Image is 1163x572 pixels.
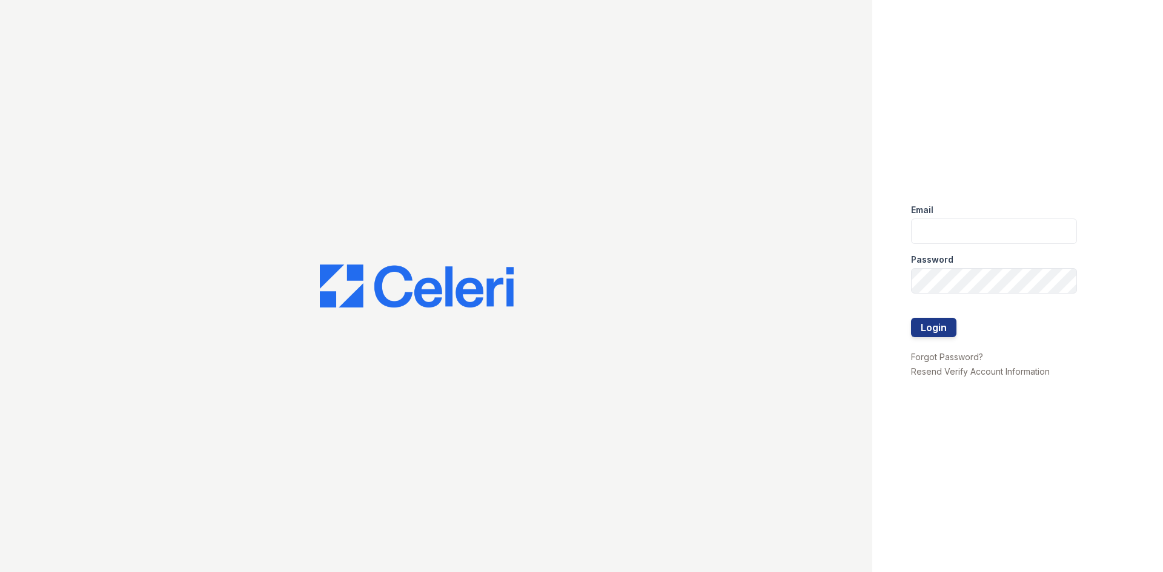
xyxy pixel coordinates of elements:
[911,352,983,362] a: Forgot Password?
[911,204,933,216] label: Email
[911,318,956,337] button: Login
[320,265,514,308] img: CE_Logo_Blue-a8612792a0a2168367f1c8372b55b34899dd931a85d93a1a3d3e32e68fde9ad4.png
[911,366,1050,376] a: Resend Verify Account Information
[911,254,953,266] label: Password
